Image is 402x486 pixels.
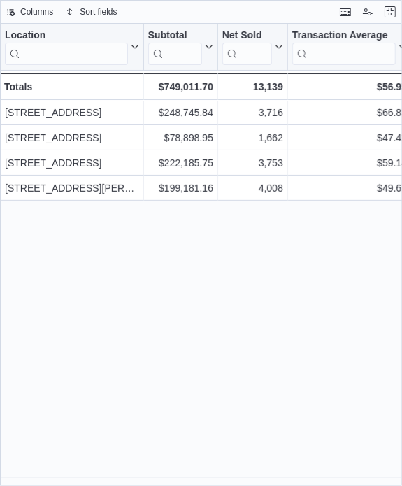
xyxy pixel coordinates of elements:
[148,155,213,171] div: $222,185.75
[148,29,202,43] div: Subtotal
[5,29,128,65] div: Location
[222,180,283,196] div: 4,008
[222,104,283,121] div: 3,716
[222,29,283,65] button: Net Sold
[5,129,139,146] div: [STREET_ADDRESS]
[60,3,122,20] button: Sort fields
[222,129,283,146] div: 1,662
[5,29,128,43] div: Location
[359,3,376,20] button: Display options
[20,6,53,17] span: Columns
[5,155,139,171] div: [STREET_ADDRESS]
[337,3,354,20] button: Keyboard shortcuts
[222,29,272,43] div: Net Sold
[222,78,283,95] div: 13,139
[1,3,59,20] button: Columns
[148,29,202,65] div: Subtotal
[222,29,272,65] div: Net Sold
[382,3,399,20] button: Exit fullscreen
[222,155,283,171] div: 3,753
[148,129,213,146] div: $78,898.95
[292,29,396,65] div: Transaction Average
[292,29,396,43] div: Transaction Average
[148,104,213,121] div: $248,745.84
[5,29,139,65] button: Location
[148,29,213,65] button: Subtotal
[5,180,139,196] div: [STREET_ADDRESS][PERSON_NAME]
[4,78,139,95] div: Totals
[148,180,213,196] div: $199,181.16
[80,6,117,17] span: Sort fields
[148,78,213,95] div: $749,011.70
[5,104,139,121] div: [STREET_ADDRESS]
